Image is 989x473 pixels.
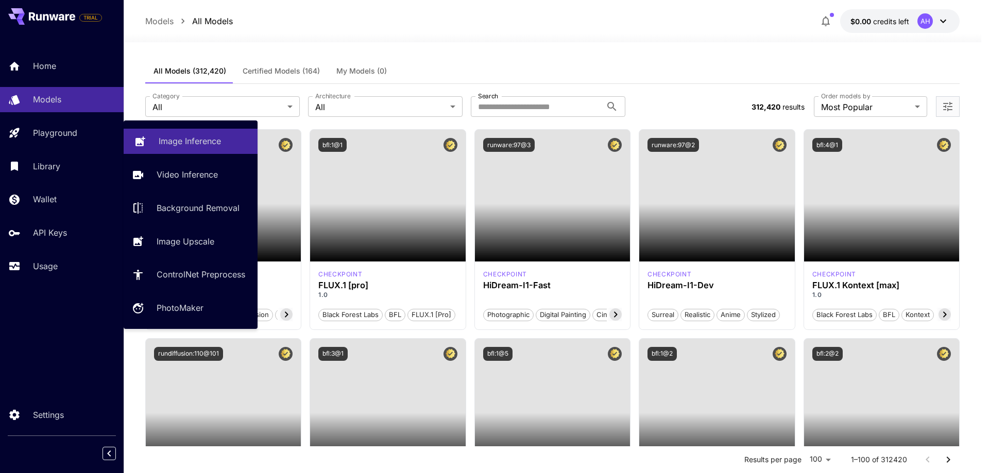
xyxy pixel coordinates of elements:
button: Certified Model – Vetted for best performance and includes a commercial license. [937,138,951,152]
span: Add your payment card to enable full platform functionality. [79,11,102,24]
button: bfl:1@1 [318,138,347,152]
a: Background Removal [124,196,258,221]
button: Certified Model – Vetted for best performance and includes a commercial license. [279,138,293,152]
span: Most Popular [821,101,911,113]
span: BFL [879,310,899,320]
p: checkpoint [318,270,362,279]
button: bfl:3@1 [318,347,348,361]
p: Image Inference [159,135,221,147]
span: All [152,101,283,113]
h3: FLUX.1 Kontext [max] [812,281,951,290]
span: Digital Painting [536,310,590,320]
span: Certified Models (164) [243,66,320,76]
span: TRIAL [80,14,101,22]
span: pro [276,310,294,320]
span: Photographic [484,310,533,320]
button: Open more filters [942,100,954,113]
p: Wallet [33,193,57,205]
p: Playground [33,127,77,139]
p: All Models [192,15,233,27]
span: Realistic [681,310,714,320]
button: Certified Model – Vetted for best performance and includes a commercial license. [279,347,293,361]
p: PhotoMaker [157,302,203,314]
button: Collapse sidebar [103,447,116,460]
span: Black Forest Labs [813,310,876,320]
span: BFL [385,310,405,320]
button: Certified Model – Vetted for best performance and includes a commercial license. [608,138,622,152]
button: Go to next page [938,449,959,470]
a: Video Inference [124,162,258,187]
p: Video Inference [157,168,218,181]
p: 1–100 of 312420 [851,454,907,465]
button: rundiffusion:110@101 [154,347,223,361]
p: Settings [33,409,64,421]
p: 1.0 [318,290,457,300]
p: API Keys [33,226,67,239]
p: Results per page [744,454,802,465]
span: Anime [717,310,744,320]
div: FLUX.1 Kontext [max] [812,270,856,279]
p: Models [33,93,61,106]
span: All [315,101,446,113]
button: runware:97@2 [647,138,699,152]
div: HiDream Fast [483,270,527,279]
span: Kontext [902,310,933,320]
p: 1.0 [812,290,951,300]
button: $0.00 [840,9,960,33]
div: fluxpro [318,270,362,279]
nav: breadcrumb [145,15,233,27]
button: Certified Model – Vetted for best performance and includes a commercial license. [608,347,622,361]
span: results [782,102,805,111]
p: Home [33,60,56,72]
h3: FLUX.1 [pro] [318,281,457,290]
div: $0.00 [850,16,909,27]
p: Models [145,15,174,27]
label: Order models by [821,92,870,100]
span: credits left [873,17,909,26]
button: bfl:2@2 [812,347,843,361]
p: Background Removal [157,202,240,214]
span: All Models (312,420) [154,66,226,76]
p: ControlNet Preprocess [157,268,245,281]
p: Image Upscale [157,235,214,248]
button: Certified Model – Vetted for best performance and includes a commercial license. [444,138,457,152]
button: Certified Model – Vetted for best performance and includes a commercial license. [444,347,457,361]
a: ControlNet Preprocess [124,262,258,287]
span: Stylized [747,310,779,320]
button: bfl:4@1 [812,138,842,152]
p: Library [33,160,60,172]
div: 100 [806,452,834,467]
span: $0.00 [850,17,873,26]
button: bfl:1@2 [647,347,677,361]
a: Image Upscale [124,229,258,254]
p: Usage [33,260,58,272]
p: checkpoint [483,270,527,279]
div: Collapse sidebar [110,444,124,463]
label: Category [152,92,180,100]
a: PhotoMaker [124,295,258,321]
div: HiDream Dev [647,270,691,279]
p: checkpoint [812,270,856,279]
div: AH [917,13,933,29]
button: Certified Model – Vetted for best performance and includes a commercial license. [773,138,787,152]
button: runware:97@3 [483,138,535,152]
button: bfl:1@5 [483,347,513,361]
button: Certified Model – Vetted for best performance and includes a commercial license. [937,347,951,361]
h3: HiDream-I1-Fast [483,281,622,290]
a: Image Inference [124,129,258,154]
label: Architecture [315,92,350,100]
label: Search [478,92,498,100]
span: FLUX.1 [pro] [408,310,455,320]
button: Certified Model – Vetted for best performance and includes a commercial license. [773,347,787,361]
span: My Models (0) [336,66,387,76]
span: 312,420 [752,102,780,111]
span: Black Forest Labs [319,310,382,320]
h3: HiDream-I1-Dev [647,281,787,290]
span: Surreal [648,310,678,320]
p: checkpoint [647,270,691,279]
span: Cinematic [593,310,632,320]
